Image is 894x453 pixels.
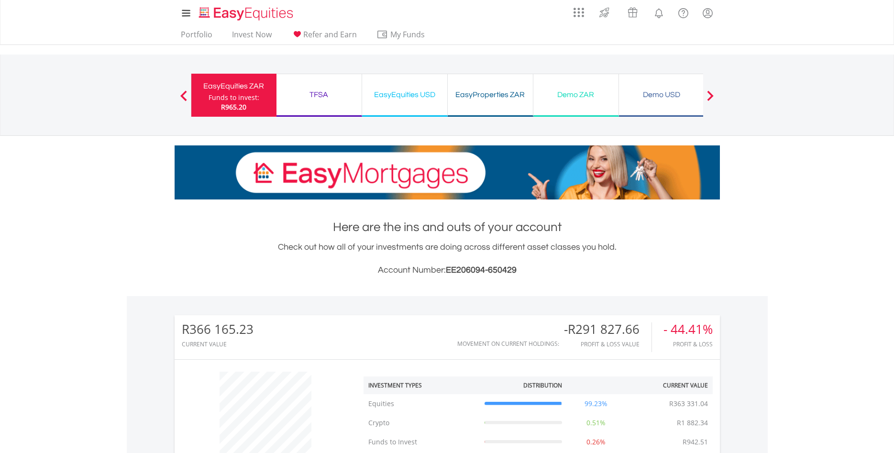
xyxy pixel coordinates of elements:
[175,219,720,236] h1: Here are the ins and outs of your account
[663,322,713,336] div: - 44.41%
[567,394,625,413] td: 99.23%
[664,394,713,413] td: R363 331.04
[177,30,216,44] a: Portfolio
[625,376,713,394] th: Current Value
[567,413,625,432] td: 0.51%
[453,88,527,101] div: EasyProperties ZAR
[647,2,671,22] a: Notifications
[364,413,480,432] td: Crypto
[446,265,517,275] span: EE206094-650429
[195,2,297,22] a: Home page
[376,28,439,41] span: My Funds
[175,145,720,199] img: EasyMortage Promotion Banner
[182,341,254,347] div: CURRENT VALUE
[596,5,612,20] img: thrive-v2.svg
[197,79,271,93] div: EasyEquities ZAR
[567,2,590,18] a: AppsGrid
[209,93,259,102] div: Funds to invest:
[174,95,193,105] button: Previous
[663,341,713,347] div: Profit & Loss
[618,2,647,20] a: Vouchers
[672,413,713,432] td: R1 882.34
[523,381,562,389] div: Distribution
[567,432,625,452] td: 0.26%
[364,394,480,413] td: Equities
[303,29,357,40] span: Refer and Earn
[701,95,720,105] button: Next
[364,376,480,394] th: Investment Types
[457,341,559,347] div: Movement on Current Holdings:
[228,30,276,44] a: Invest Now
[182,322,254,336] div: R366 165.23
[625,5,640,20] img: vouchers-v2.svg
[197,6,297,22] img: EasyEquities_Logo.png
[539,88,613,101] div: Demo ZAR
[287,30,361,44] a: Refer and Earn
[364,432,480,452] td: Funds to Invest
[175,264,720,277] h3: Account Number:
[671,2,695,22] a: FAQ's and Support
[695,2,720,23] a: My Profile
[564,341,651,347] div: Profit & Loss Value
[574,7,584,18] img: grid-menu-icon.svg
[625,88,698,101] div: Demo USD
[678,432,713,452] td: R942.51
[221,102,246,111] span: R965.20
[175,241,720,277] div: Check out how all of your investments are doing across different asset classes you hold.
[282,88,356,101] div: TFSA
[368,88,441,101] div: EasyEquities USD
[564,322,651,336] div: -R291 827.66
